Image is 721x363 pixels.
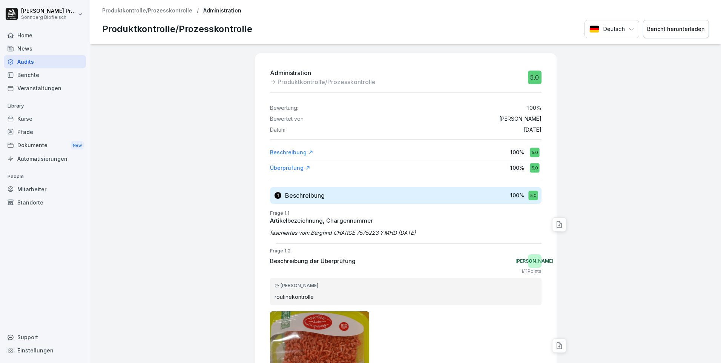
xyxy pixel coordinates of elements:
p: [PERSON_NAME] Preßlauer [21,8,76,14]
div: 5.0 [530,163,539,172]
p: 100 % [528,105,542,111]
p: Artikelbezeichnung, Chargennummer [270,217,542,225]
div: Support [4,331,86,344]
p: faschiertes vom Bergrind CHARGE 7575223 ? MHD [DATE] [270,229,542,237]
p: 100 % [510,164,524,172]
p: / [197,8,199,14]
p: 100 % [510,191,524,199]
a: Automatisierungen [4,152,86,165]
p: Produktkontrolle/Prozesskontrolle [278,77,376,86]
a: DokumenteNew [4,138,86,152]
a: Audits [4,55,86,68]
p: Bewertung: [270,105,298,111]
a: News [4,42,86,55]
div: 5.0 [528,191,538,200]
a: Kurse [4,112,86,125]
button: Bericht herunterladen [643,20,709,38]
p: Produktkontrolle/Prozesskontrolle [102,22,252,36]
div: Bericht herunterladen [647,25,705,33]
a: Mitarbeiter [4,183,86,196]
p: Bewertet von: [270,116,305,122]
a: Beschreibung [270,149,313,156]
p: Sonnberg Biofleisch [21,15,76,20]
p: [PERSON_NAME] [499,116,542,122]
img: Deutsch [589,25,599,33]
p: 100 % [510,148,524,156]
p: Library [4,100,86,112]
p: Administration [203,8,241,14]
p: People [4,171,86,183]
div: [PERSON_NAME] [275,282,537,289]
p: 1 / 1 Points [521,268,542,275]
p: [DATE] [524,127,542,133]
a: Berichte [4,68,86,82]
div: 5.0 [530,148,539,157]
a: Standorte [4,196,86,209]
p: Frage 1.1 [270,210,542,217]
div: 1 [275,192,281,199]
a: Produktkontrolle/Prozesskontrolle [102,8,192,14]
p: Deutsch [603,25,625,34]
div: 5.0 [528,71,542,84]
a: Überprüfung [270,164,310,172]
div: [PERSON_NAME] [528,254,542,268]
p: routinekontrolle [275,293,537,301]
button: Language [584,20,639,38]
h3: Beschreibung [285,191,325,200]
a: Pfade [4,125,86,138]
p: Frage 1.2 [270,248,542,254]
p: Datum: [270,127,287,133]
a: Home [4,29,86,42]
a: Einstellungen [4,344,86,357]
p: Beschreibung der Überprüfung [270,257,356,266]
div: Dokumente [4,138,86,152]
p: Administration [270,68,376,77]
a: Veranstaltungen [4,82,86,95]
div: New [71,141,84,150]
